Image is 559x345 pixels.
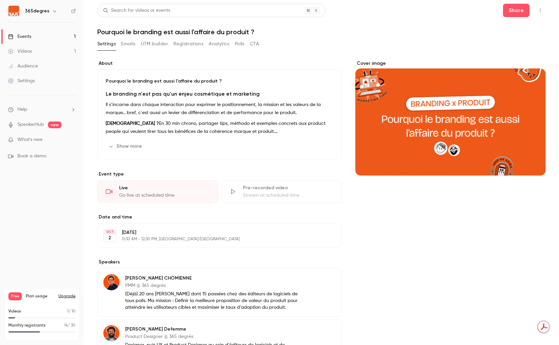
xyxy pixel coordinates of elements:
p: [PERSON_NAME] CHOMIENNE [125,275,298,282]
p: / 30 [64,323,75,329]
p: Monthly registrants [8,323,46,329]
p: 11:30 AM - 12:30 PM, [GEOGRAPHIC_DATA]/[GEOGRAPHIC_DATA] [122,237,306,242]
iframe: Noticeable Trigger [68,137,76,143]
img: 365degres [8,6,19,16]
div: Pre-recorded video [243,185,334,191]
span: Free [8,292,22,300]
p: En 30 min chrono, partager tips, méthodo et exemples concrets aux product people qui veulent tire... [106,119,334,136]
span: Help [17,106,27,113]
p: Event type [97,171,342,178]
p: [DATE] [122,229,306,236]
p: Product Designer @ 365 degrés [125,333,298,340]
div: Stream at scheduled time [243,192,334,199]
span: Book a demo [17,153,46,160]
div: Live [119,185,210,191]
div: Settings [8,78,35,84]
button: Polls [235,39,245,49]
span: 14 [64,324,68,328]
p: / 10 [67,308,75,314]
p: Videos [8,308,21,314]
span: 1 [67,309,68,313]
button: Settings [97,39,116,49]
a: SpeakerHub [17,121,44,128]
h6: 365degres [25,8,49,14]
button: Emails [121,39,135,49]
div: Pre-recorded videoStream at scheduled time [221,180,342,203]
span: Plan usage [26,294,54,299]
section: Cover image [355,60,546,176]
div: Hélène CHOMIENNE[PERSON_NAME] CHOMIENNEPMM @ 365 degrés(Déjà) 20 ans [PERSON_NAME] dont 15 passée... [97,268,342,316]
button: Analytics [209,39,230,49]
label: Speakers [97,259,342,265]
span: What's new [17,136,43,143]
div: Audience [8,63,38,69]
p: Pourquoi le branding est aussi l'affaire du produit ? [106,78,334,85]
span: new [48,121,61,128]
button: CTA [250,39,259,49]
p: (Déjà) 20 ans [PERSON_NAME] dont 15 passées chez des éditeurs de logiciels de tous poils. Ma miss... [125,291,298,311]
button: Upgrade [58,294,75,299]
p: 2 [108,235,111,241]
label: Date and time [97,214,342,220]
p: PMM @ 365 degrés [125,282,298,289]
div: Go live at scheduled time [119,192,210,199]
button: Registrations [173,39,203,49]
img: Doriann Defemme [103,325,119,341]
div: OCT [104,230,116,234]
li: help-dropdown-opener [8,106,76,113]
label: Cover image [355,60,546,67]
div: Events [8,33,31,40]
p: [PERSON_NAME] Defemme [125,326,298,333]
strong: [DEMOGRAPHIC_DATA] ? [106,121,159,126]
strong: Le branding n'est pas qu'un enjeu cosmétique et marketing [106,91,260,97]
button: Share [503,4,529,17]
button: UTM builder [141,39,168,49]
div: Videos [8,48,32,55]
h1: Pourquoi le branding est aussi l'affaire du produit ? [97,28,546,36]
label: About [97,60,342,67]
button: Show more [106,141,146,152]
img: Hélène CHOMIENNE [103,274,119,290]
p: Il s’incarne dans chaque interaction pour exprimer le positionnement, la mission et les valeurs d... [106,101,334,117]
div: LiveGo live at scheduled time [97,180,218,203]
div: Search for videos or events [103,7,170,14]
